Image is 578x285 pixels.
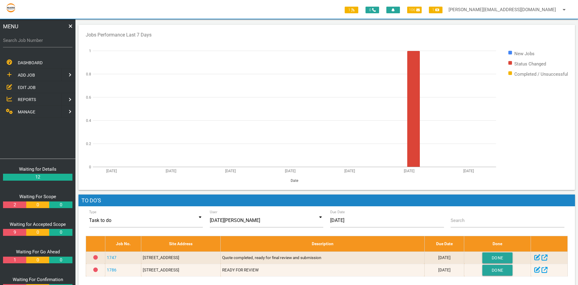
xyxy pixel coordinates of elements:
[429,7,442,13] span: 1
[424,236,464,252] th: Due Date
[86,141,91,146] text: 0.2
[49,201,72,208] a: 0
[18,109,35,114] span: MANAGE
[404,169,414,173] text: [DATE]
[424,264,464,276] td: [DATE]
[141,264,221,276] td: [STREET_ADDRESS]
[222,255,423,261] p: Quote completed, ready for final review and submission
[463,169,474,173] text: [DATE]
[210,209,217,215] label: User
[424,252,464,264] td: [DATE]
[3,174,72,181] a: 12
[86,95,91,99] text: 0.6
[514,51,535,56] text: New Jobs
[451,217,465,224] label: Search
[26,229,49,236] a: 0
[3,37,72,44] label: Search Job Number
[10,222,66,227] a: Waiting for Accepted Scope
[3,201,26,208] a: 2
[482,265,513,276] button: Done
[344,169,355,173] text: [DATE]
[19,194,56,199] a: Waiting For Scope
[166,169,176,173] text: [DATE]
[291,178,298,182] text: Date
[464,236,531,252] th: Done
[89,209,97,215] label: Type
[107,255,117,260] a: 1747
[345,7,358,13] span: 1
[89,165,91,169] text: 0
[13,277,63,282] a: Waiting For Confirmation
[514,61,546,66] text: Status Changed
[285,169,295,173] text: [DATE]
[18,97,36,102] span: REPORTS
[366,7,379,13] span: 0
[3,257,26,264] a: 1
[78,195,575,207] h1: To Do's
[407,7,422,13] span: 106
[514,71,568,77] text: Completed / Unsuccessful
[105,236,141,252] th: Job No.
[86,118,91,122] text: 0.4
[106,169,117,173] text: [DATE]
[330,209,345,215] label: Due Date
[89,49,91,53] text: 1
[26,201,49,208] a: 0
[18,85,36,90] span: EDIT JOB
[49,229,72,236] a: 0
[86,72,91,76] text: 0.8
[107,268,117,272] a: 1786
[3,22,18,30] span: MENU
[86,32,152,38] text: Jobs Performance Last 7 Days
[26,257,49,264] a: 0
[225,169,236,173] text: [DATE]
[6,3,16,13] img: s3file
[221,236,424,252] th: Description
[16,249,60,255] a: Waiting For Go Ahead
[141,236,221,252] th: Site Address
[222,267,423,273] p: READY FOR REVIEW
[18,60,43,65] span: DASHBOARD
[49,257,72,264] a: 0
[19,166,56,172] a: Waiting for Details
[482,252,513,263] button: Done
[3,229,26,236] a: 9
[141,252,221,264] td: [STREET_ADDRESS]
[18,73,35,78] span: ADD JOB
